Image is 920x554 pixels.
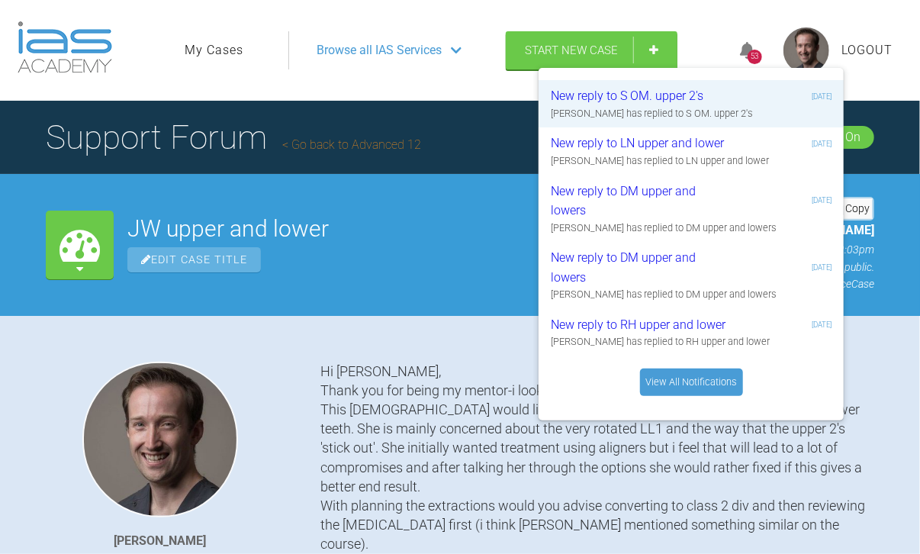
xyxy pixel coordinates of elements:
[812,138,832,150] div: [DATE]
[551,182,733,221] div: New reply to DM upper and lowers
[812,195,832,206] div: [DATE]
[551,221,832,236] div: [PERSON_NAME] has replied to DM upper and lowers
[812,91,832,102] div: [DATE]
[845,127,860,147] div: On
[640,369,743,396] a: View All Notifications
[506,31,677,69] a: Start New Case
[46,111,421,164] h1: Support Forum
[539,309,844,356] a: New reply to RH upper and lower[DATE][PERSON_NAME] has replied to RH upper and lower
[282,137,421,152] a: Go back to Advanced 12
[18,21,112,73] img: logo-light.3e3ef733.png
[812,319,832,330] div: [DATE]
[748,50,762,64] div: 53
[127,217,690,240] h2: JW upper and lower
[551,248,733,287] div: New reply to DM upper and lowers
[317,40,442,60] span: Browse all IAS Services
[551,287,832,302] div: [PERSON_NAME] has replied to DM upper and lowers
[551,153,832,169] div: [PERSON_NAME] has replied to LN upper and lower
[539,242,844,309] a: New reply to DM upper and lowers[DATE][PERSON_NAME] has replied to DM upper and lowers
[827,198,873,218] div: Copy
[841,40,893,60] a: Logout
[551,334,832,349] div: [PERSON_NAME] has replied to RH upper and lower
[114,531,207,551] div: [PERSON_NAME]
[539,176,844,243] a: New reply to DM upper and lowers[DATE][PERSON_NAME] has replied to DM upper and lowers
[551,134,733,153] div: New reply to LN upper and lower
[185,40,243,60] a: My Cases
[525,43,618,57] span: Start New Case
[551,106,832,121] div: [PERSON_NAME] has replied to S OM. upper 2's
[551,86,733,106] div: New reply to S OM. upper 2's
[551,315,733,335] div: New reply to RH upper and lower
[783,27,829,73] img: profile.png
[127,247,261,272] span: Edit Case Title
[539,80,844,127] a: New reply to S OM. upper 2's[DATE][PERSON_NAME] has replied to S OM. upper 2's
[539,127,844,175] a: New reply to LN upper and lower[DATE][PERSON_NAME] has replied to LN upper and lower
[82,362,238,517] img: James Crouch Baker
[812,262,832,273] div: [DATE]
